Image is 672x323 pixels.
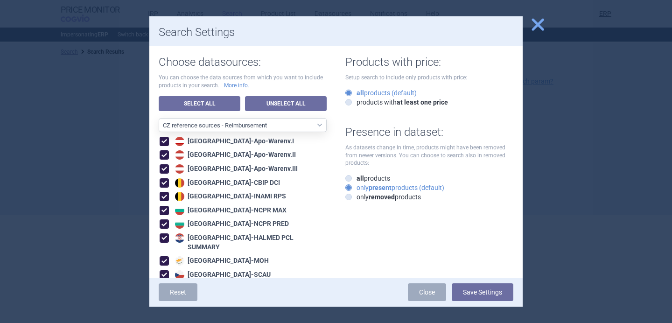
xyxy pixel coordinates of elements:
[175,150,184,160] img: Austria
[397,98,448,106] strong: at least one price
[159,283,197,301] a: Reset
[408,283,446,301] a: Close
[345,183,444,192] label: only products (default)
[159,56,327,69] h1: Choose datasources:
[345,144,513,167] p: As datasets change in time, products might have been removed from newer versions. You can choose ...
[345,98,448,107] label: products with
[175,137,184,146] img: Austria
[345,88,417,98] label: products (default)
[173,137,294,146] div: [GEOGRAPHIC_DATA] - Apo-Warenv.I
[224,82,249,90] a: More info.
[345,56,513,69] h1: Products with price:
[175,192,184,201] img: Belgium
[173,206,287,215] div: [GEOGRAPHIC_DATA] - NCPR MAX
[159,74,327,90] p: You can choose the data sources from which you want to include products in your search.
[245,96,327,111] a: Unselect All
[175,178,184,188] img: Belgium
[369,184,392,191] strong: present
[173,270,271,280] div: [GEOGRAPHIC_DATA] - SCAU
[173,256,269,266] div: [GEOGRAPHIC_DATA] - MOH
[175,164,184,174] img: Austria
[452,283,513,301] button: Save Settings
[173,164,298,174] div: [GEOGRAPHIC_DATA] - Apo-Warenv.III
[173,192,286,201] div: [GEOGRAPHIC_DATA] - INAMI RPS
[175,219,184,229] img: Bulgaria
[173,178,280,188] div: [GEOGRAPHIC_DATA] - CBIP DCI
[175,206,184,215] img: Bulgaria
[345,192,421,202] label: only products
[159,26,513,39] h1: Search Settings
[173,219,289,229] div: [GEOGRAPHIC_DATA] - NCPR PRED
[369,193,395,201] strong: removed
[175,256,184,266] img: Cyprus
[175,233,184,243] img: Croatia
[357,89,364,97] strong: all
[357,175,364,182] strong: all
[345,126,513,139] h1: Presence in dataset:
[159,96,240,111] a: Select All
[175,270,184,280] img: Czech Republic
[173,233,327,252] div: [GEOGRAPHIC_DATA] - HALMED PCL SUMMARY
[345,74,513,82] p: Setup search to include only products with price:
[345,174,390,183] label: products
[173,150,296,160] div: [GEOGRAPHIC_DATA] - Apo-Warenv.II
